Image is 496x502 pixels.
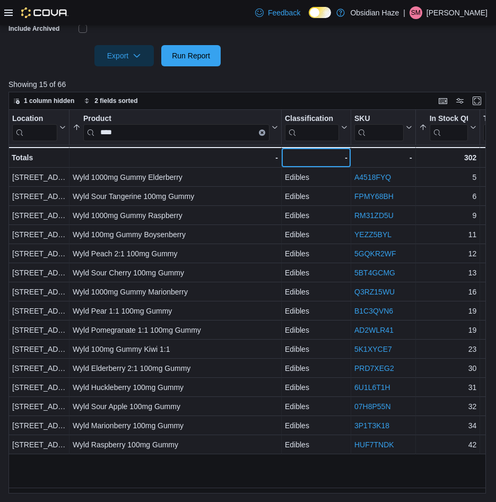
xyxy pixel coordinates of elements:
[73,114,278,141] button: ProductClear input
[354,151,412,164] div: -
[12,209,66,222] div: [STREET_ADDRESS]
[285,114,347,141] button: Classification
[354,345,392,353] a: 5K1XYCE7
[73,266,278,279] div: Wyld Sour Cherry 100mg Gummy
[437,94,449,107] button: Keyboard shortcuts
[80,94,142,107] button: 2 fields sorted
[285,171,347,184] div: Edibles
[73,228,278,241] div: Wyld 100mg Gummy Boysenberry
[83,114,269,141] div: Product
[73,209,278,222] div: Wyld 1000mg Gummy Raspberry
[285,362,347,375] div: Edibles
[12,247,66,260] div: [STREET_ADDRESS]
[73,400,278,413] div: Wyld Sour Apple 100mg Gummy
[8,79,491,90] p: Showing 15 of 66
[94,45,154,66] button: Export
[12,114,66,141] button: Location
[8,24,59,33] label: Include Archived
[12,114,57,141] div: Location
[419,343,477,356] div: 23
[12,305,66,317] div: [STREET_ADDRESS]
[24,97,74,105] span: 1 column hidden
[419,228,477,241] div: 11
[427,6,488,19] p: [PERSON_NAME]
[73,419,278,432] div: Wyld Marionberry 100mg Gummy
[354,211,394,220] a: RM31ZD5U
[410,6,422,19] div: Soledad Muro
[21,7,68,18] img: Cova
[403,6,405,19] p: |
[419,381,477,394] div: 31
[354,383,390,392] a: 6U1L6T1H
[354,364,394,373] a: PRD7XEG2
[350,6,399,19] p: Obsidian Haze
[419,400,477,413] div: 32
[419,362,477,375] div: 30
[285,247,347,260] div: Edibles
[251,2,304,23] a: Feedback
[309,18,309,19] span: Dark Mode
[73,247,278,260] div: Wyld Peach 2:1 100mg Gummy
[285,228,347,241] div: Edibles
[285,400,347,413] div: Edibles
[12,228,66,241] div: [STREET_ADDRESS]
[285,266,347,279] div: Edibles
[285,305,347,317] div: Edibles
[419,419,477,432] div: 34
[73,362,278,375] div: Wyld Elderberry 2:1 100mg Gummy
[471,94,483,107] button: Enter fullscreen
[161,45,221,66] button: Run Report
[285,419,347,432] div: Edibles
[285,190,347,203] div: Edibles
[268,7,300,18] span: Feedback
[419,285,477,298] div: 16
[354,402,391,411] a: 07H8P55N
[309,7,331,18] input: Dark Mode
[354,440,394,449] a: HUF7TNDK
[454,94,466,107] button: Display options
[354,230,391,239] a: YEZZ5BYL
[73,151,278,164] div: -
[354,288,395,296] a: Q3RZ15WU
[101,45,147,66] span: Export
[83,114,269,124] div: Product
[430,114,468,124] div: In Stock Qty
[354,114,404,141] div: SKU URL
[419,114,477,141] button: In Stock Qty
[12,381,66,394] div: [STREET_ADDRESS]
[9,94,79,107] button: 1 column hidden
[73,305,278,317] div: Wyld Pear 1:1 100mg Gummy
[430,114,468,141] div: In Stock Qty
[354,173,391,181] a: A4518FYQ
[12,285,66,298] div: [STREET_ADDRESS]
[12,266,66,279] div: [STREET_ADDRESS]
[419,247,477,260] div: 12
[12,324,66,336] div: [STREET_ADDRESS]
[12,419,66,432] div: [STREET_ADDRESS]
[12,190,66,203] div: [STREET_ADDRESS]
[354,114,404,124] div: SKU
[73,381,278,394] div: Wyld Huckleberry 100mg Gummy
[73,171,278,184] div: Wyld 1000mg Gummy Elderberry
[12,151,66,164] div: Totals
[411,6,421,19] span: SM
[419,171,477,184] div: 5
[354,249,396,258] a: 5GQKR2WF
[285,343,347,356] div: Edibles
[73,343,278,356] div: Wyld 100mg Gummy Kiwi 1:1
[12,114,57,124] div: Location
[419,151,477,164] div: 302
[354,326,394,334] a: AD2WLR41
[285,438,347,451] div: Edibles
[285,209,347,222] div: Edibles
[285,151,347,164] div: -
[172,50,210,61] span: Run Report
[285,114,339,124] div: Classification
[94,97,137,105] span: 2 fields sorted
[354,307,393,315] a: B1C3QVN6
[73,324,278,336] div: Wyld Pomegranate 1:1 100mg Gummy
[73,285,278,298] div: Wyld 1000mg Gummy Marionberry
[285,324,347,336] div: Edibles
[73,438,278,451] div: Wyld Raspberry 100mg Gummy
[259,129,265,136] button: Clear input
